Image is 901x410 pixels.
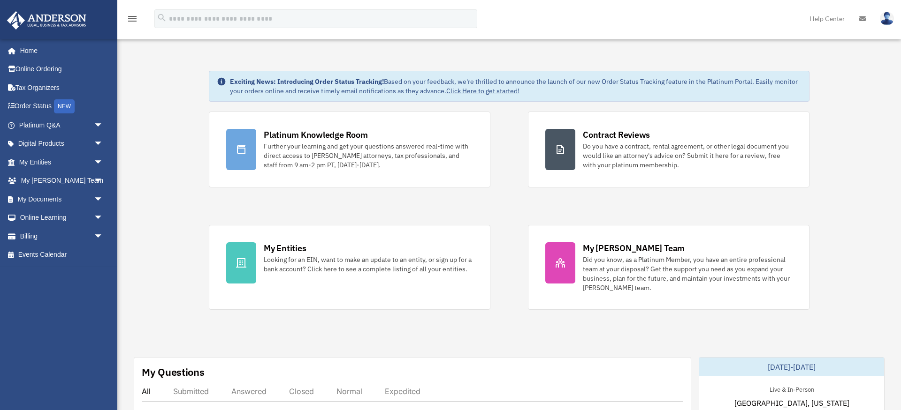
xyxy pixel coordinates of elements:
img: Anderson Advisors Platinum Portal [4,11,89,30]
a: My [PERSON_NAME] Team Did you know, as a Platinum Member, you have an entire professional team at... [528,225,809,310]
div: Based on your feedback, we're thrilled to announce the launch of our new Order Status Tracking fe... [230,77,802,96]
a: Contract Reviews Do you have a contract, rental agreement, or other legal document you would like... [528,112,809,187]
div: My Entities [264,242,306,254]
span: arrow_drop_down [94,190,113,209]
div: [DATE]-[DATE] [699,358,884,376]
div: Expedited [385,387,420,396]
img: User Pic [880,12,894,25]
div: Did you know, as a Platinum Member, you have an entire professional team at your disposal? Get th... [583,255,792,292]
div: Looking for an EIN, want to make an update to an entity, or sign up for a bank account? Click her... [264,255,473,274]
span: arrow_drop_down [94,153,113,172]
span: arrow_drop_down [94,116,113,135]
strong: Exciting News: Introducing Order Status Tracking! [230,77,384,86]
a: My Entities Looking for an EIN, want to make an update to an entity, or sign up for a bank accoun... [209,225,490,310]
a: My Documentsarrow_drop_down [7,190,117,209]
a: Platinum Knowledge Room Further your learning and get your questions answered real-time with dire... [209,112,490,187]
a: Online Learningarrow_drop_down [7,209,117,227]
div: Further your learning and get your questions answered real-time with direct access to [PERSON_NAM... [264,142,473,170]
a: Events Calendar [7,246,117,264]
span: arrow_drop_down [94,227,113,246]
div: Do you have a contract, rental agreement, or other legal document you would like an attorney's ad... [583,142,792,170]
a: Click Here to get started! [446,87,519,95]
i: menu [127,13,138,24]
div: Submitted [173,387,209,396]
a: Order StatusNEW [7,97,117,116]
span: arrow_drop_down [94,171,113,191]
span: [GEOGRAPHIC_DATA], [US_STATE] [734,397,849,409]
div: Contract Reviews [583,129,650,141]
div: Answered [231,387,267,396]
div: Platinum Knowledge Room [264,129,368,141]
div: My Questions [142,365,205,379]
a: My [PERSON_NAME] Teamarrow_drop_down [7,171,117,190]
a: Home [7,41,113,60]
div: NEW [54,99,75,113]
span: arrow_drop_down [94,209,113,228]
i: search [157,13,167,23]
a: Platinum Q&Aarrow_drop_down [7,116,117,134]
a: menu [127,16,138,24]
a: Tax Organizers [7,78,117,97]
a: Billingarrow_drop_down [7,227,117,246]
div: Normal [336,387,362,396]
a: Digital Productsarrow_drop_down [7,134,117,153]
div: Closed [289,387,314,396]
div: Live & In-Person [762,384,822,394]
span: arrow_drop_down [94,134,113,154]
a: My Entitiesarrow_drop_down [7,153,117,171]
div: All [142,387,151,396]
div: My [PERSON_NAME] Team [583,242,685,254]
a: Online Ordering [7,60,117,79]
